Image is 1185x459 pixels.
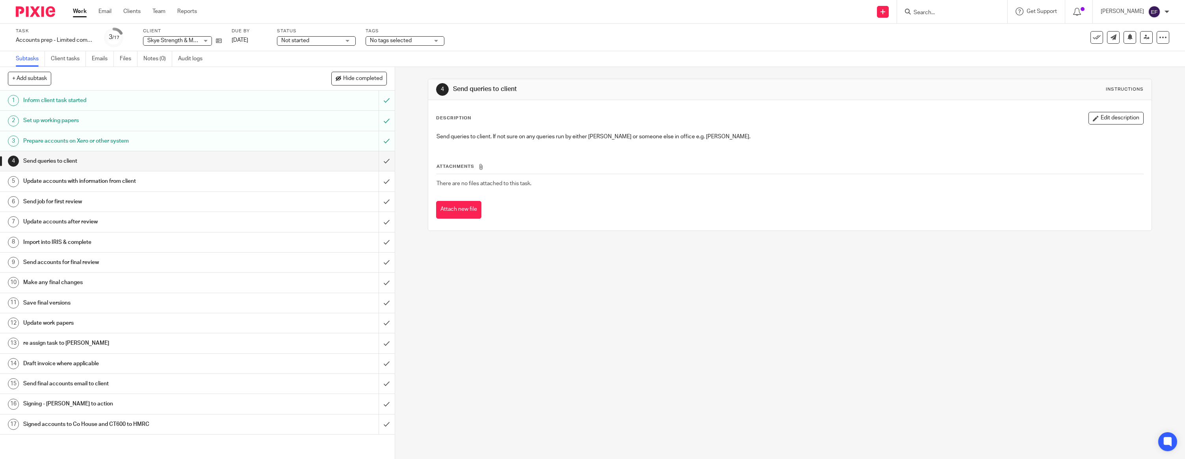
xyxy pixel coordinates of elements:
div: 13 [8,338,19,349]
span: Attachments [436,164,474,169]
h1: re assign task to [PERSON_NAME] [23,337,255,349]
p: [PERSON_NAME] [1101,7,1144,15]
div: 1 [8,95,19,106]
a: Reports [177,7,197,15]
a: Audit logs [178,51,208,67]
span: Hide completed [343,76,383,82]
div: 2 [8,115,19,126]
a: Team [152,7,165,15]
a: Notes (0) [143,51,172,67]
button: Attach new file [436,201,481,219]
div: 7 [8,216,19,227]
h1: Send accounts for final review [23,256,255,268]
h1: Set up working papers [23,115,255,126]
div: Instructions [1106,86,1144,93]
span: [DATE] [232,37,248,43]
button: Edit description [1088,112,1144,125]
h1: Signed accounts to Co House and CT600 to HMRC [23,418,255,430]
div: 15 [8,378,19,389]
div: 17 [8,419,19,430]
label: Tags [366,28,444,34]
div: Accounts prep - Limited companies [16,36,95,44]
a: Email [98,7,111,15]
div: 9 [8,257,19,268]
small: /17 [112,35,119,40]
h1: Prepare accounts on Xero or other system [23,135,255,147]
h1: Signing - [PERSON_NAME] to action [23,398,255,410]
label: Client [143,28,222,34]
a: Client tasks [51,51,86,67]
h1: Update accounts with information from client [23,175,255,187]
label: Task [16,28,95,34]
div: 4 [8,156,19,167]
a: Emails [92,51,114,67]
h1: Send queries to client [23,155,255,167]
a: Work [73,7,87,15]
div: 14 [8,358,19,369]
input: Search [913,9,984,17]
div: 3 [8,136,19,147]
img: svg%3E [1148,6,1161,18]
div: 8 [8,237,19,248]
div: 10 [8,277,19,288]
div: 12 [8,318,19,329]
button: Hide completed [331,72,387,85]
a: Clients [123,7,141,15]
div: 5 [8,176,19,187]
div: 4 [436,83,449,96]
h1: Inform client task started [23,95,255,106]
span: Skye Strength & Movement Ltd [147,38,225,43]
label: Due by [232,28,267,34]
h1: Draft invoice where applicable [23,358,255,370]
img: Pixie [16,6,55,17]
div: 3 [109,33,119,42]
label: Status [277,28,356,34]
h1: Send job for first review [23,196,255,208]
h1: Send final accounts email to client [23,378,255,390]
div: 6 [8,196,19,207]
h1: Update accounts after review [23,216,255,228]
div: 11 [8,297,19,308]
h1: Save final versions [23,297,255,309]
h1: Import into IRIS & complete [23,236,255,248]
span: Not started [281,38,309,43]
span: No tags selected [370,38,412,43]
span: There are no files attached to this task. [436,181,531,186]
h1: Make any final changes [23,277,255,288]
h1: Send queries to client [453,85,807,93]
button: + Add subtask [8,72,51,85]
p: Description [436,115,471,121]
div: 16 [8,399,19,410]
span: Get Support [1027,9,1057,14]
a: Files [120,51,137,67]
p: Send queries to client. If not sure on any queries run by either [PERSON_NAME] or someone else in... [436,133,1143,141]
h1: Update work papers [23,317,255,329]
a: Subtasks [16,51,45,67]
